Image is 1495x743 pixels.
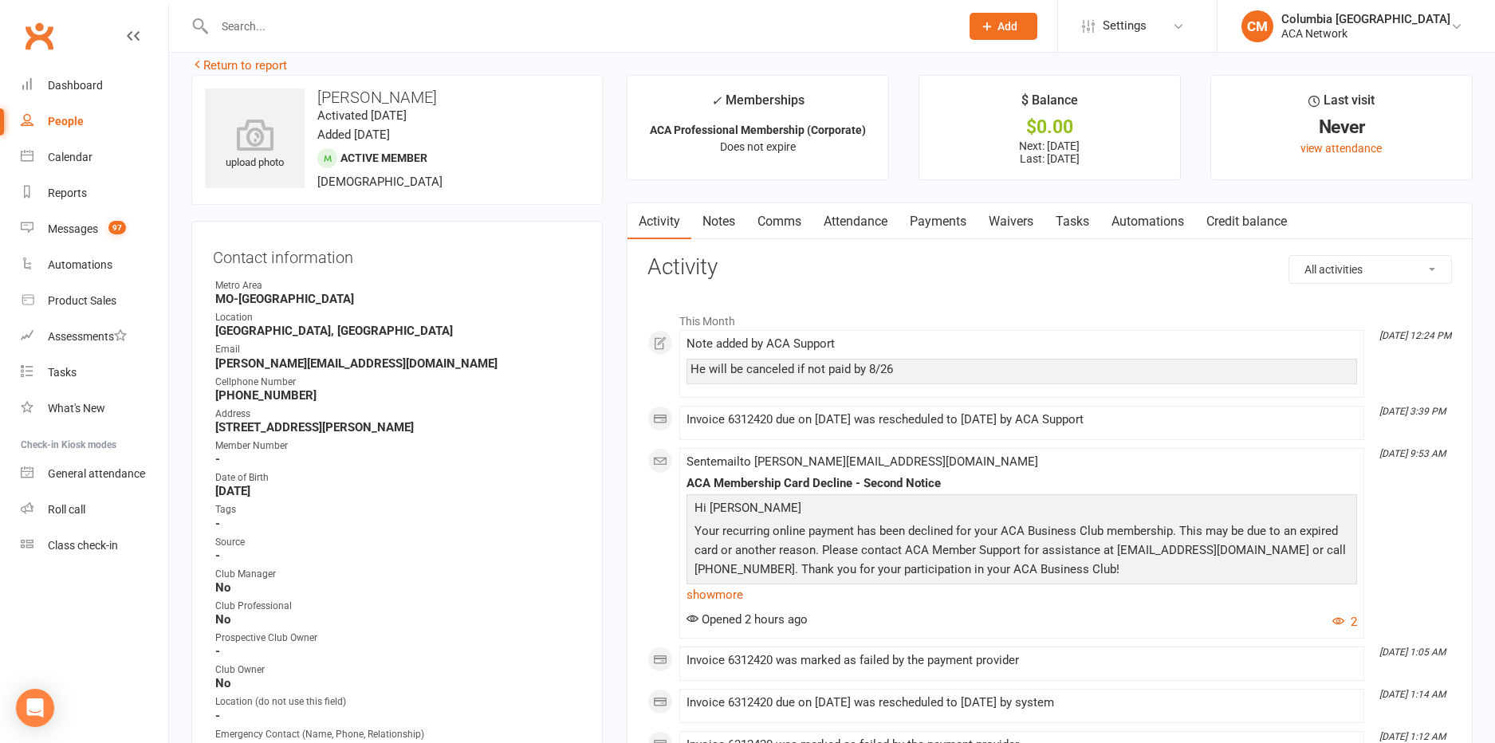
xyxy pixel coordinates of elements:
[48,115,84,128] div: People
[1379,731,1446,742] i: [DATE] 1:12 AM
[1100,203,1195,240] a: Automations
[690,498,1353,521] p: Hi [PERSON_NAME]
[215,310,581,325] div: Location
[48,222,98,235] div: Messages
[210,15,949,37] input: Search...
[720,140,796,153] span: Does not expire
[687,337,1357,351] div: Note added by ACA Support
[215,662,581,678] div: Club Owner
[978,203,1045,240] a: Waivers
[647,305,1452,330] li: This Month
[970,13,1037,40] button: Add
[215,612,581,627] strong: No
[1379,689,1446,700] i: [DATE] 1:14 AM
[48,151,92,163] div: Calendar
[812,203,899,240] a: Attendance
[215,356,581,371] strong: [PERSON_NAME][EMAIL_ADDRESS][DOMAIN_NAME]
[215,470,581,486] div: Date of Birth
[215,324,581,338] strong: [GEOGRAPHIC_DATA], [GEOGRAPHIC_DATA]
[1241,10,1273,42] div: CM
[1281,26,1450,41] div: ACA Network
[340,151,427,164] span: Active member
[215,484,581,498] strong: [DATE]
[215,644,581,658] strong: -
[934,119,1166,136] div: $0.00
[21,528,168,564] a: Class kiosk mode
[48,503,85,516] div: Roll call
[21,104,168,140] a: People
[1379,448,1446,459] i: [DATE] 9:53 AM
[191,58,287,73] a: Return to report
[1281,12,1450,26] div: Columbia [GEOGRAPHIC_DATA]
[1308,90,1375,119] div: Last visit
[997,20,1017,33] span: Add
[21,247,168,283] a: Automations
[48,467,145,480] div: General attendance
[21,140,168,175] a: Calendar
[691,203,746,240] a: Notes
[215,342,581,357] div: Email
[215,631,581,646] div: Prospective Club Owner
[317,175,443,189] span: [DEMOGRAPHIC_DATA]
[1021,90,1078,119] div: $ Balance
[628,203,691,240] a: Activity
[1103,8,1147,44] span: Settings
[48,258,112,271] div: Automations
[16,689,54,727] div: Open Intercom Messenger
[21,456,168,492] a: General attendance kiosk mode
[215,292,581,306] strong: MO-[GEOGRAPHIC_DATA]
[1379,406,1446,417] i: [DATE] 3:39 PM
[48,187,87,199] div: Reports
[215,580,581,595] strong: No
[48,402,105,415] div: What's New
[48,79,103,92] div: Dashboard
[48,366,77,379] div: Tasks
[215,535,581,550] div: Source
[213,242,581,266] h3: Contact information
[48,539,118,552] div: Class check-in
[1045,203,1100,240] a: Tasks
[317,108,407,123] time: Activated [DATE]
[21,68,168,104] a: Dashboard
[1379,330,1451,341] i: [DATE] 12:24 PM
[215,727,581,742] div: Emergency Contact (Name, Phone, Relationship)
[215,420,581,434] strong: [STREET_ADDRESS][PERSON_NAME]
[687,584,1357,606] a: show more
[108,221,126,234] span: 97
[317,128,390,142] time: Added [DATE]
[21,391,168,427] a: What's New
[690,521,1353,583] p: Your recurring online payment has been declined for your ACA Business Club membership. This may b...
[1195,203,1298,240] a: Credit balance
[711,90,805,120] div: Memberships
[934,140,1166,165] p: Next: [DATE] Last: [DATE]
[650,124,866,136] strong: ACA Professional Membership (Corporate)
[19,16,59,56] a: Clubworx
[215,438,581,454] div: Member Number
[687,477,1357,490] div: ACA Membership Card Decline - Second Notice
[647,255,1452,280] h3: Activity
[48,294,116,307] div: Product Sales
[711,93,722,108] i: ✓
[899,203,978,240] a: Payments
[215,502,581,517] div: Tags
[215,694,581,710] div: Location (do not use this field)
[687,454,1038,469] span: Sent email to [PERSON_NAME][EMAIL_ADDRESS][DOMAIN_NAME]
[1332,612,1357,631] button: 2
[215,676,581,690] strong: No
[21,175,168,211] a: Reports
[746,203,812,240] a: Comms
[215,375,581,390] div: Cellphone Number
[1226,119,1458,136] div: Never
[215,517,581,531] strong: -
[215,452,581,466] strong: -
[1379,647,1446,658] i: [DATE] 1:05 AM
[690,583,1353,606] p: Sincerely,
[215,567,581,582] div: Club Manager
[21,492,168,528] a: Roll call
[205,119,305,171] div: upload photo
[21,355,168,391] a: Tasks
[215,599,581,614] div: Club Professional
[215,407,581,422] div: Address
[1300,142,1382,155] a: view attendance
[48,330,127,343] div: Assessments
